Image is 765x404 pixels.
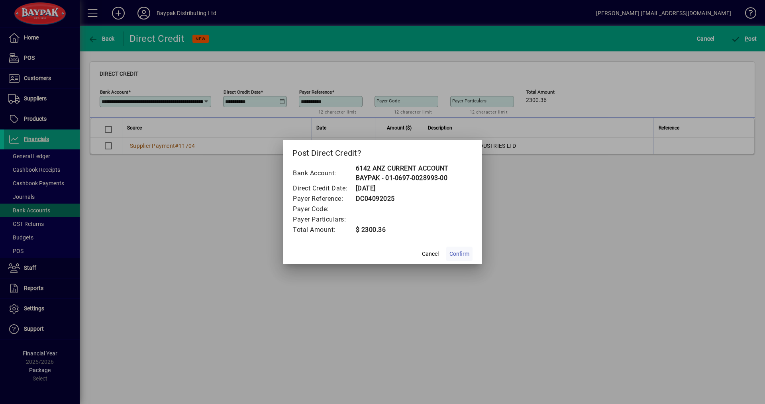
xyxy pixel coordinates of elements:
td: Total Amount: [292,225,355,235]
span: Confirm [449,250,469,258]
td: Bank Account: [292,163,355,183]
td: DC04092025 [355,194,473,204]
td: $ 2300.36 [355,225,473,235]
td: Payer Particulars: [292,214,355,225]
td: [DATE] [355,183,473,194]
td: Payer Code: [292,204,355,214]
span: Cancel [422,250,439,258]
td: Payer Reference: [292,194,355,204]
td: 6142 ANZ CURRENT ACCOUNT BAYPAK - 01-0697-0028993-00 [355,163,473,183]
td: Direct Credit Date: [292,183,355,194]
h2: Post Direct Credit? [283,140,482,163]
button: Cancel [418,247,443,261]
button: Confirm [446,247,473,261]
